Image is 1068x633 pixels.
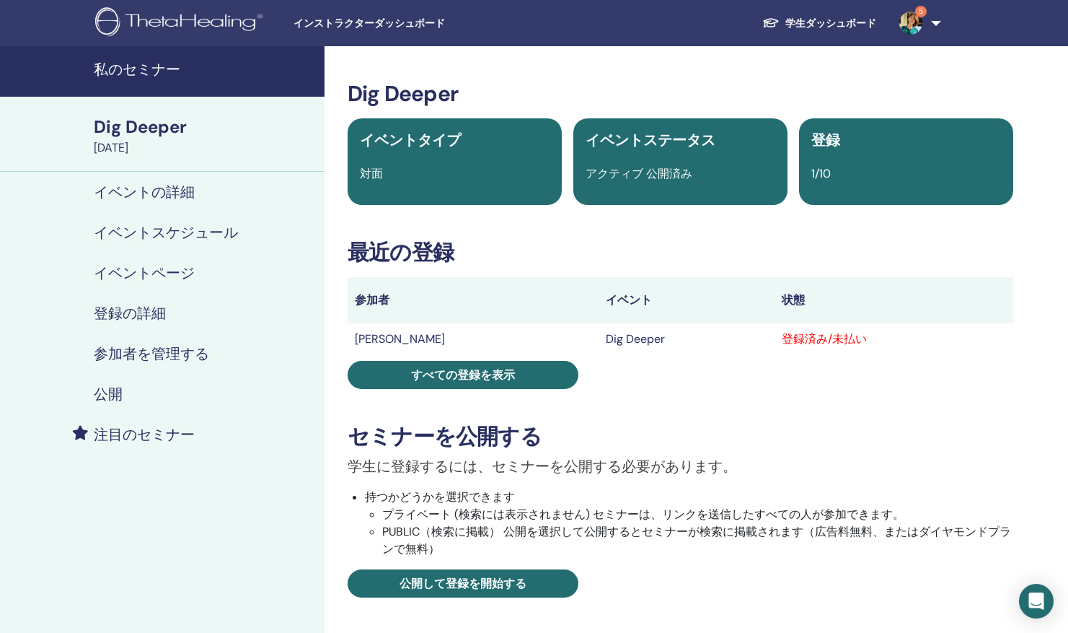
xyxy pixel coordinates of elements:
[94,61,316,78] h4: 私のセミナー
[599,323,775,355] td: Dig Deeper
[400,576,526,591] span: 公開して登録を開始する
[94,183,195,201] h4: イベントの詳細
[411,367,515,383] span: すべての登録を表示
[599,277,775,323] th: イベント
[360,131,461,149] span: イベントタイプ
[915,6,927,17] span: 5
[1019,584,1054,619] div: Open Intercom Messenger
[94,264,195,281] h4: イベントページ
[348,323,599,355] td: [PERSON_NAME]
[95,7,268,40] img: logo.png
[94,426,195,443] h4: 注目のセミナー
[348,240,1013,266] h3: 最近の登録
[811,131,840,149] span: 登録
[782,331,1006,348] div: 登録済み/未払い
[751,10,888,37] a: 学生ダッシュボード
[348,361,578,389] a: すべての登録を表示
[360,166,383,181] span: 対面
[348,277,599,323] th: 参加者
[94,345,209,362] h4: 参加者を管理する
[94,385,123,403] h4: 公開
[899,12,922,35] img: default.jpg
[382,506,1013,523] li: プライベート (検索には表示されません) セミナーは、リンクを送信したすべての人が参加できます。
[382,523,1013,558] li: PUBLIC（検索に掲載） 公開を選択して公開するとセミナーが検索に掲載されます（広告料無料、またはダイヤモンドプランで無料）
[85,115,325,157] a: Dig Deeper[DATE]
[348,455,1013,477] p: 学生に登録するには、セミナーを公開する必要があります。
[586,166,692,181] span: アクティブ 公開済み
[348,81,1013,107] h3: Dig Deeper
[94,139,316,157] div: [DATE]
[586,131,715,149] span: イベントステータス
[365,489,1013,558] li: 持つかどうかを選択できます
[94,305,166,322] h4: 登録の詳細
[774,277,1013,323] th: 状態
[348,424,1013,450] h3: セミナーを公開する
[348,569,578,598] a: 公開して登録を開始する
[762,17,780,29] img: graduation-cap-white.svg
[294,16,510,31] span: インストラクターダッシュボード
[94,115,316,139] div: Dig Deeper
[94,224,238,241] h4: イベントスケジュール
[811,166,831,181] span: 1/10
